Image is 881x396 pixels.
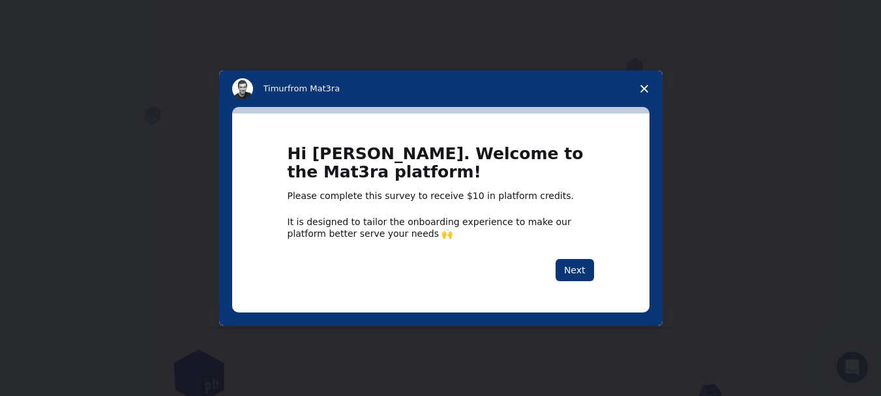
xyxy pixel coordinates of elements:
h1: Hi [PERSON_NAME]. Welcome to the Mat3ra platform! [288,145,594,190]
span: Support [26,9,73,21]
div: Please complete this survey to receive $10 in platform credits. [288,190,594,203]
button: Next [556,259,594,281]
span: Close survey [626,70,663,107]
img: Profile image for Timur [232,78,253,99]
div: It is designed to tailor the onboarding experience to make our platform better serve your needs 🙌 [288,216,594,239]
span: Timur [263,84,288,93]
span: from Mat3ra [288,84,340,93]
